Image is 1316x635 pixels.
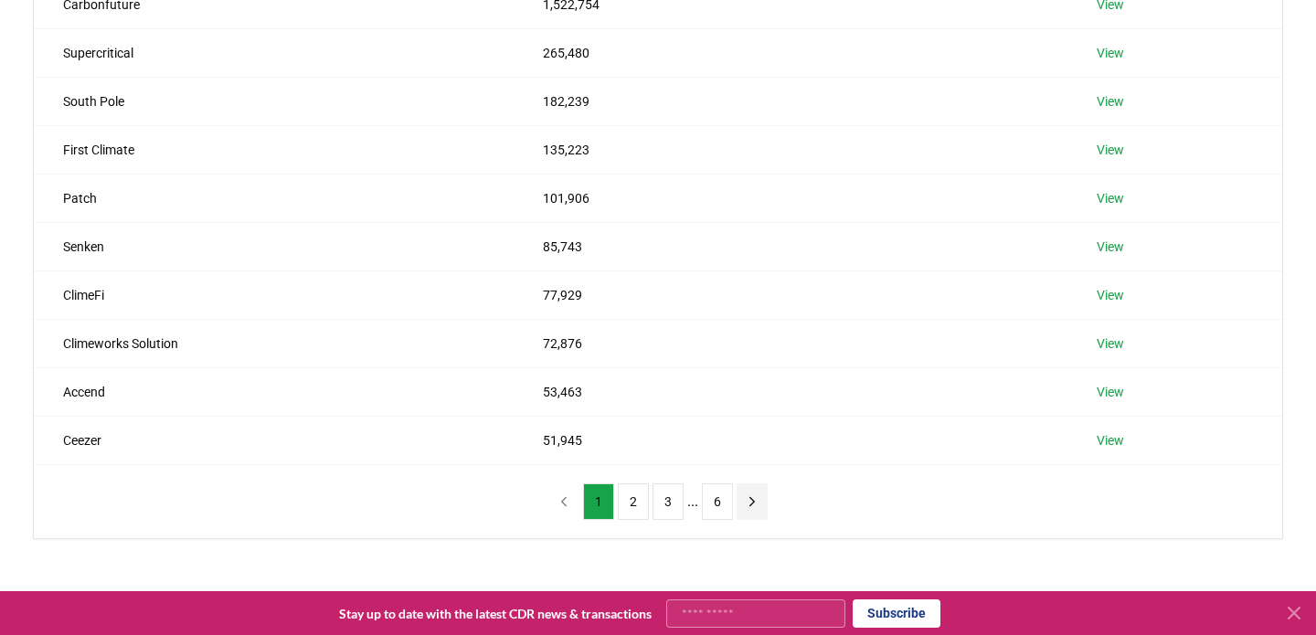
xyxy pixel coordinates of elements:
td: Senken [34,222,514,270]
td: 77,929 [514,270,1067,319]
td: 53,463 [514,367,1067,416]
td: Supercritical [34,28,514,77]
a: View [1097,92,1124,111]
td: South Pole [34,77,514,125]
a: View [1097,141,1124,159]
td: Ceezer [34,416,514,464]
li: ... [687,491,698,513]
td: Climeworks Solution [34,319,514,367]
td: First Climate [34,125,514,174]
a: View [1097,189,1124,207]
button: 1 [583,483,614,520]
a: View [1097,334,1124,353]
a: View [1097,383,1124,401]
td: 135,223 [514,125,1067,174]
td: 265,480 [514,28,1067,77]
td: Patch [34,174,514,222]
button: 6 [702,483,733,520]
td: 101,906 [514,174,1067,222]
button: 2 [618,483,649,520]
td: Accend [34,367,514,416]
a: View [1097,44,1124,62]
a: View [1097,238,1124,256]
a: View [1097,286,1124,304]
td: 85,743 [514,222,1067,270]
a: View [1097,431,1124,450]
td: 72,876 [514,319,1067,367]
td: 182,239 [514,77,1067,125]
td: 51,945 [514,416,1067,464]
td: ClimeFi [34,270,514,319]
button: 3 [653,483,684,520]
button: next page [737,483,768,520]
